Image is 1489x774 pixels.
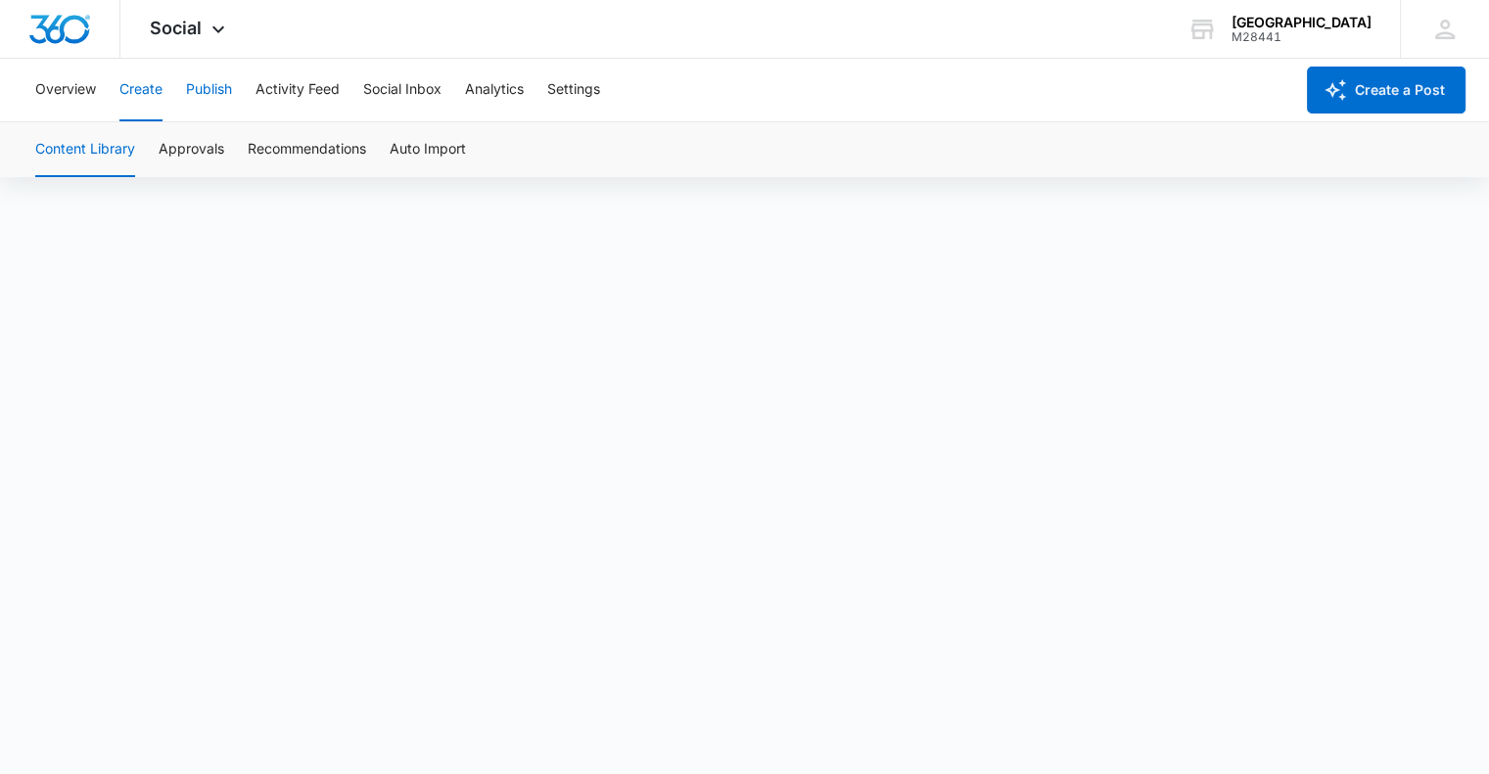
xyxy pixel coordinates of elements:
span: Social [150,18,202,38]
button: Activity Feed [256,59,340,121]
button: Auto Import [390,122,466,177]
div: account name [1232,15,1372,30]
button: Publish [186,59,232,121]
div: account id [1232,30,1372,44]
button: Create [119,59,163,121]
button: Settings [547,59,600,121]
button: Recommendations [248,122,366,177]
button: Analytics [465,59,524,121]
button: Create a Post [1307,67,1466,114]
button: Content Library [35,122,135,177]
button: Social Inbox [363,59,442,121]
button: Overview [35,59,96,121]
button: Approvals [159,122,224,177]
